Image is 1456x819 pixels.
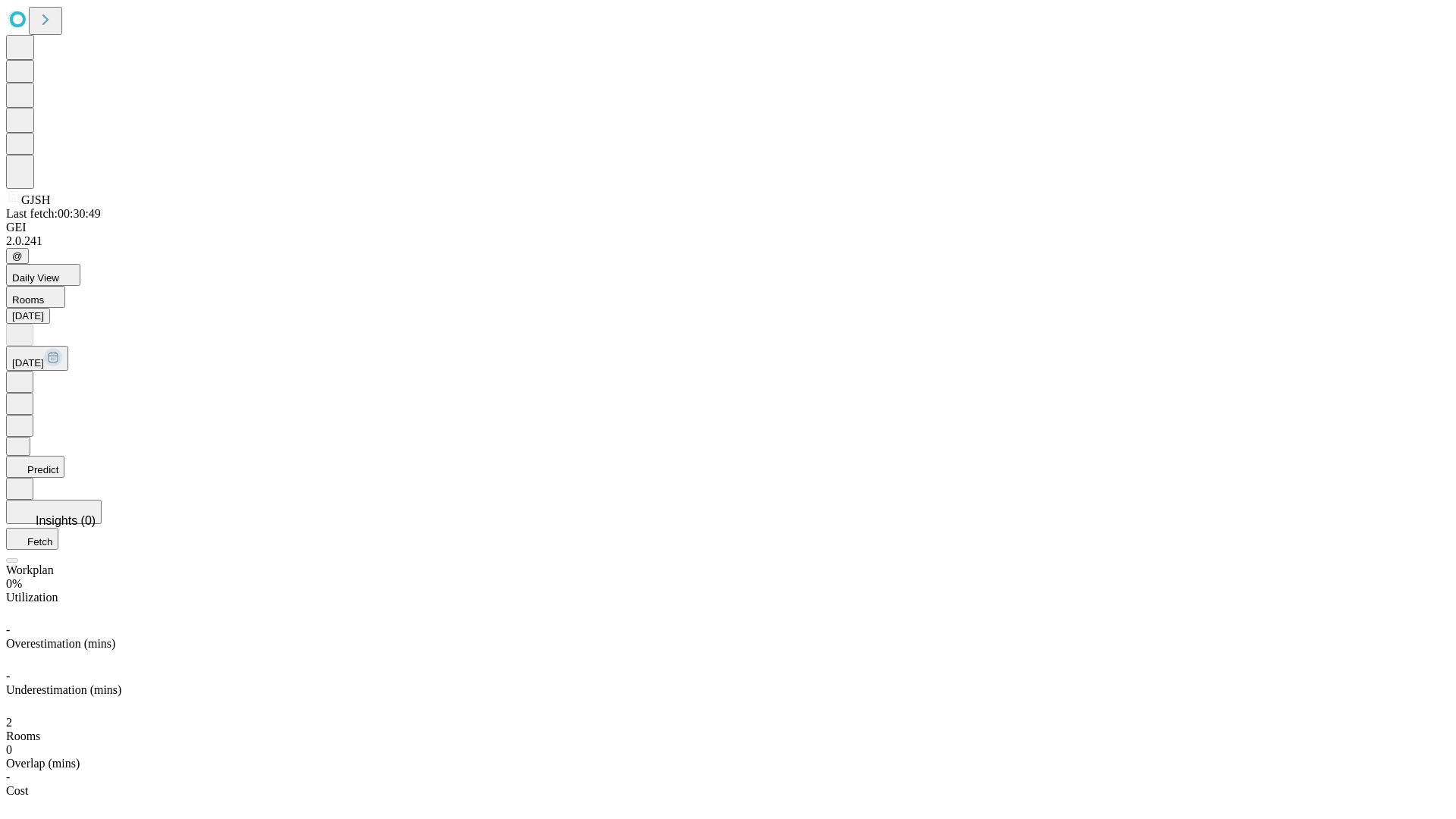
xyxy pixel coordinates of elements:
[6,743,12,756] span: 0
[12,294,44,306] span: Rooms
[12,272,59,284] span: Daily View
[6,248,29,264] button: @
[6,757,80,770] span: Overlap (mins)
[6,770,10,783] span: -
[6,591,58,604] span: Utilization
[6,456,64,478] button: Predict
[6,623,10,636] span: -
[6,234,1450,248] div: 2.0.241
[12,250,23,262] span: @
[6,500,102,524] button: Insights (0)
[6,528,58,550] button: Fetch
[6,221,1450,234] div: GEI
[6,563,54,576] span: Workplan
[6,730,40,742] span: Rooms
[6,577,22,590] span: 0%
[12,357,44,369] span: [DATE]
[21,193,50,206] span: GJSH
[36,514,96,527] span: Insights (0)
[6,207,101,220] span: Last fetch: 00:30:49
[6,784,28,797] span: Cost
[6,683,121,696] span: Underestimation (mins)
[6,264,80,286] button: Daily View
[6,716,12,729] span: 2
[6,346,68,371] button: [DATE]
[6,637,115,650] span: Overestimation (mins)
[6,670,10,682] span: -
[6,308,50,324] button: [DATE]
[6,286,65,308] button: Rooms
